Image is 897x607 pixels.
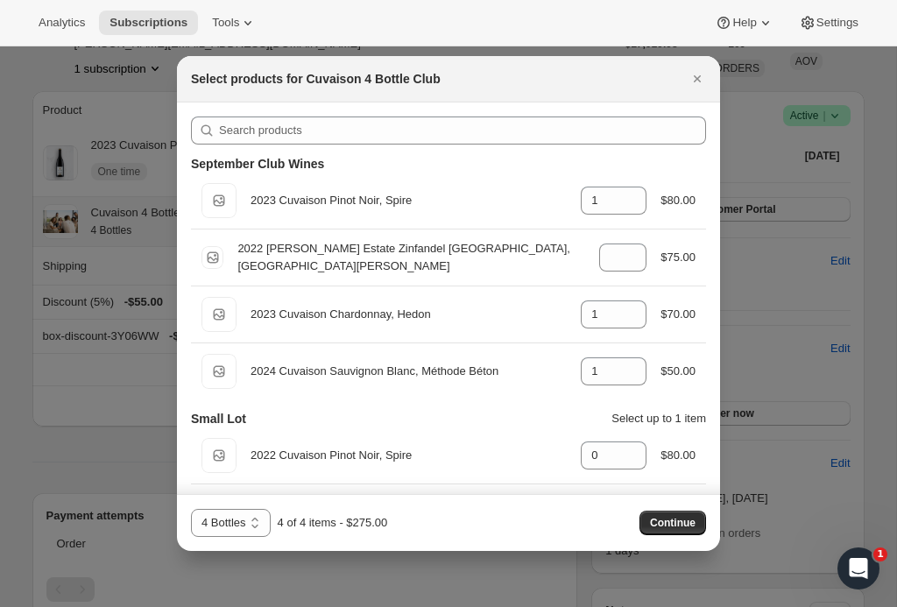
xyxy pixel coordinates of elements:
[251,447,567,464] div: 2022 Cuvaison Pinot Noir, Spire
[28,11,95,35] button: Analytics
[816,16,858,30] span: Settings
[191,70,441,88] h2: Select products for Cuvaison 4 Bottle Club
[685,67,710,91] button: Close
[212,16,239,30] span: Tools
[704,11,784,35] button: Help
[191,155,324,173] h3: September Club Wines
[732,16,756,30] span: Help
[660,249,696,266] div: $75.00
[650,516,696,530] span: Continue
[660,306,696,323] div: $70.00
[191,410,246,427] h3: Small Lot
[660,363,696,380] div: $50.00
[109,16,187,30] span: Subscriptions
[237,240,585,275] div: 2022 [PERSON_NAME] Estate Zinfandel [GEOGRAPHIC_DATA], [GEOGRAPHIC_DATA][PERSON_NAME]
[837,547,879,589] iframe: Intercom live chat
[251,363,567,380] div: 2024 Cuvaison Sauvignon Blanc, Méthode Béton
[39,16,85,30] span: Analytics
[788,11,869,35] button: Settings
[219,116,706,145] input: Search products
[251,306,567,323] div: 2023 Cuvaison Chardonnay, Hedon
[99,11,198,35] button: Subscriptions
[660,192,696,209] div: $80.00
[201,11,267,35] button: Tools
[611,410,706,427] p: Select up to 1 item
[251,192,567,209] div: 2023 Cuvaison Pinot Noir, Spire
[660,447,696,464] div: $80.00
[873,547,887,561] span: 1
[278,514,388,532] div: 4 of 4 items - $275.00
[639,511,706,535] button: Continue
